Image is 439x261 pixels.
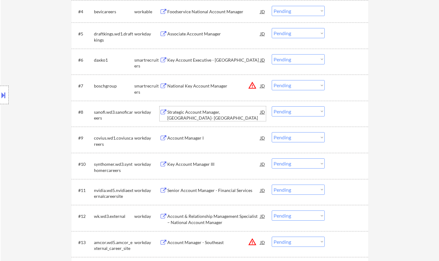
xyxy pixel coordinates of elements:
div: Strategic Account Manager, [GEOGRAPHIC_DATA]- [GEOGRAPHIC_DATA] [167,109,260,121]
div: JD [260,158,266,169]
div: #12 [78,213,89,219]
div: Account Manager I [167,135,260,141]
div: boschgroup [94,83,134,89]
div: covius.wd1.coviuscareers [94,135,134,147]
div: JD [260,6,266,17]
div: daxko1 [94,57,134,63]
div: Associate Account Manager [167,31,260,37]
div: JD [260,185,266,196]
button: warning_amber [248,238,257,246]
div: #11 [78,187,89,194]
div: National Key Account Manager [167,83,260,89]
div: nvidia.wd5.nvidiaexternalcareersite [94,187,134,199]
div: JD [260,210,266,222]
div: wk.wd3.external [94,213,134,219]
div: smartrecruiters [134,57,160,69]
div: workday [134,31,160,37]
div: #5 [78,31,89,37]
div: Senior Account Manager - Financial Services [167,187,260,194]
div: Account Manager - Southeast [167,239,260,246]
div: workday [134,239,160,246]
div: #13 [78,239,89,246]
button: warning_amber [248,81,257,90]
div: #4 [78,9,89,15]
div: workday [134,109,160,115]
div: JD [260,28,266,39]
div: JD [260,80,266,91]
div: amcor.wd5.amcor_external_career_site [94,239,134,251]
div: workday [134,135,160,141]
div: #10 [78,161,89,167]
div: synthomer.wd3.synthomercareers [94,161,134,173]
div: bevicareers [94,9,134,15]
div: Key Account Manager III [167,161,260,167]
div: workday [134,213,160,219]
div: Account & Relationship Management Specialist – National Account Manager [167,213,260,225]
div: JD [260,132,266,143]
div: draftkings.wd1.draftkings [94,31,134,43]
div: workable [134,9,160,15]
div: sanofi.wd3.sanoficareers [94,109,134,121]
div: workday [134,187,160,194]
div: JD [260,237,266,248]
div: Key Account Executive - [GEOGRAPHIC_DATA] [167,57,260,63]
div: smartrecruiters [134,83,160,95]
div: JD [260,54,266,65]
div: JD [260,106,266,117]
div: Foodservice National Account Manager [167,9,260,15]
div: workday [134,161,160,167]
